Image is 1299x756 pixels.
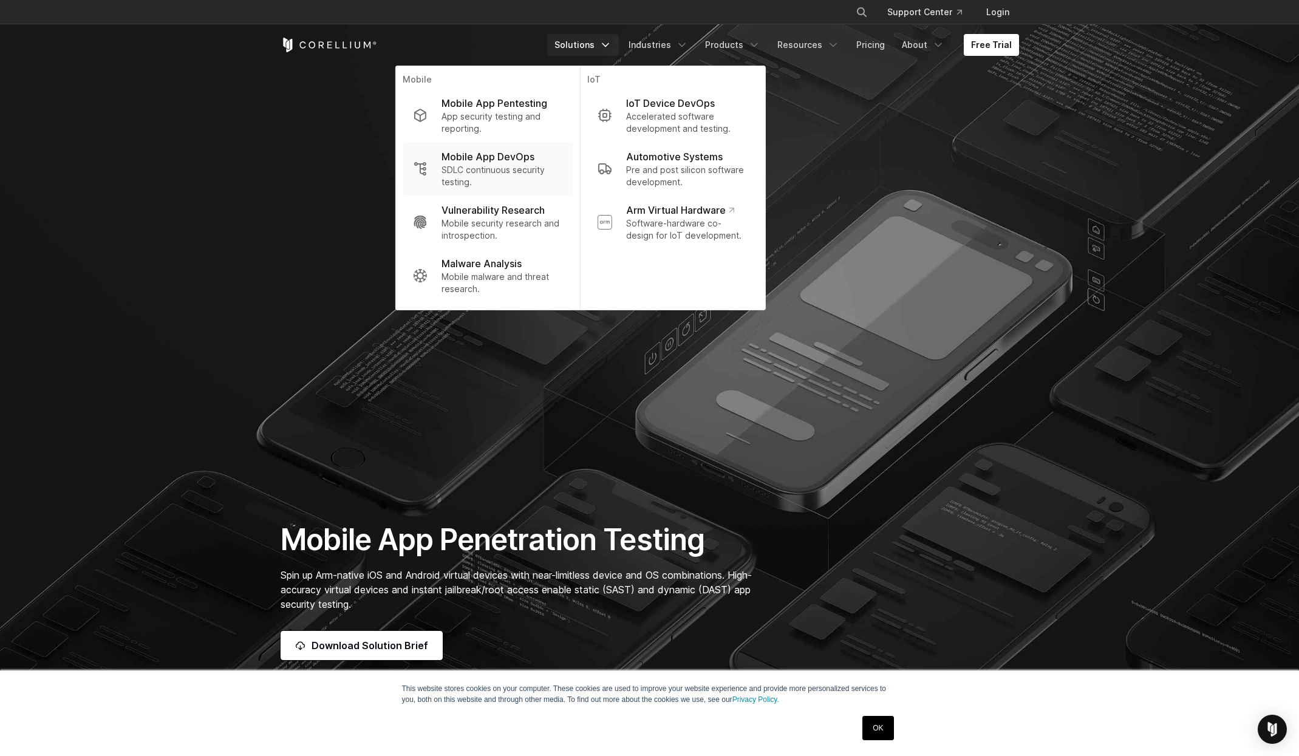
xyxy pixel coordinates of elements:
p: IoT [587,73,757,89]
h1: Mobile App Penetration Testing [281,522,765,558]
p: Arm Virtual Hardware [626,203,734,217]
p: Vulnerability Research [442,203,545,217]
a: Free Trial [964,34,1019,56]
p: Mobile [403,73,572,89]
div: Open Intercom Messenger [1258,715,1287,744]
a: Arm Virtual Hardware Software-hardware co-design for IoT development. [587,196,757,249]
a: OK [862,716,893,740]
a: Corellium Home [281,38,377,52]
p: Mobile malware and threat research. [442,271,562,295]
a: Support Center [878,1,972,23]
a: Mobile App DevOps SDLC continuous security testing. [403,142,572,196]
a: Automotive Systems Pre and post silicon software development. [587,142,757,196]
a: Pricing [849,34,892,56]
p: Pre and post silicon software development. [626,164,748,188]
p: Software-hardware co-design for IoT development. [626,217,748,242]
a: Products [698,34,768,56]
span: Spin up Arm-native iOS and Android virtual devices with near-limitless device and OS combinations... [281,569,752,610]
a: Resources [770,34,847,56]
p: Accelerated software development and testing. [626,111,748,135]
div: Navigation Menu [547,34,1019,56]
span: Download Solution Brief [312,638,428,653]
p: IoT Device DevOps [626,96,715,111]
p: This website stores cookies on your computer. These cookies are used to improve your website expe... [402,683,898,705]
a: Download Solution Brief [281,631,443,660]
a: Industries [621,34,695,56]
div: Navigation Menu [841,1,1019,23]
p: Automotive Systems [626,149,723,164]
a: Mobile App Pentesting App security testing and reporting. [403,89,572,142]
p: Mobile App Pentesting [442,96,547,111]
p: Malware Analysis [442,256,522,271]
p: Mobile security research and introspection. [442,217,562,242]
p: App security testing and reporting. [442,111,562,135]
a: Vulnerability Research Mobile security research and introspection. [403,196,572,249]
a: About [895,34,952,56]
p: SDLC continuous security testing. [442,164,562,188]
a: IoT Device DevOps Accelerated software development and testing. [587,89,757,142]
a: Malware Analysis Mobile malware and threat research. [403,249,572,302]
p: Mobile App DevOps [442,149,534,164]
a: Login [977,1,1019,23]
a: Solutions [547,34,619,56]
button: Search [851,1,873,23]
a: Privacy Policy. [732,695,779,704]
